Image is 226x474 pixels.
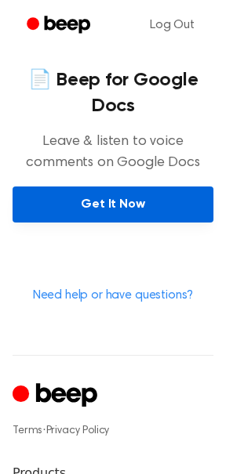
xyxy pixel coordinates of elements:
[13,67,213,119] h4: 📄 Beep for Google Docs
[16,10,104,41] a: Beep
[46,425,110,436] a: Privacy Policy
[13,423,213,439] div: ·
[13,425,42,436] a: Terms
[33,289,194,302] a: Need help or have questions?
[13,381,101,411] a: Cruip
[134,6,210,44] a: Log Out
[13,186,213,223] a: Get It Now
[13,132,213,174] p: Leave & listen to voice comments on Google Docs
